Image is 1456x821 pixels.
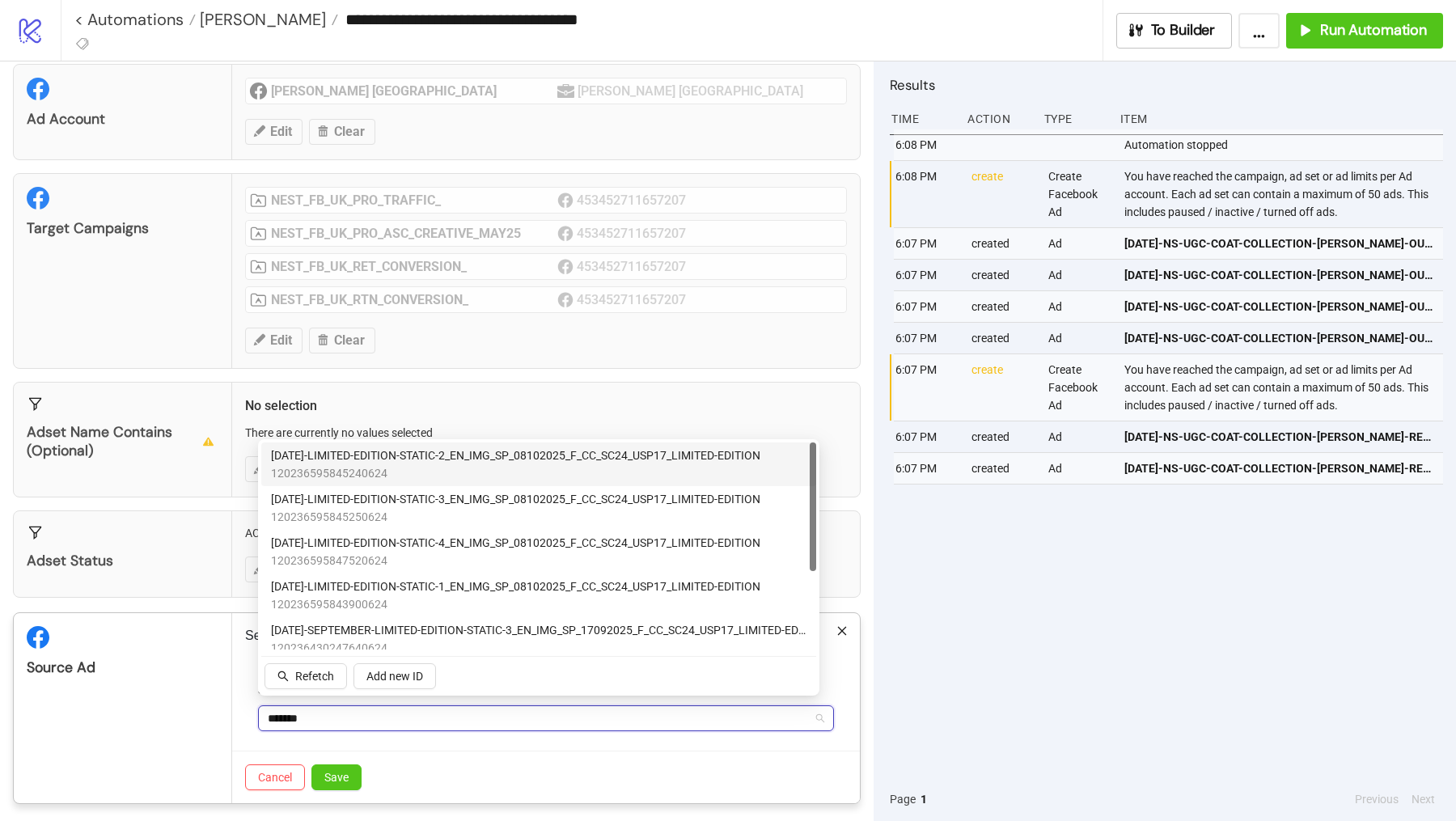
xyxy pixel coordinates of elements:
[836,625,848,637] span: close
[1124,291,1436,322] a: [DATE]-NS-UGC-COAT-COLLECTION-[PERSON_NAME]-OUTFIT-CHECK_EN_VID_SP_03102025_F_NSE_SC13_USP7_COATS...
[970,260,1035,290] div: created
[890,790,916,808] span: Page
[894,228,959,259] div: 6:07 PM
[1047,354,1111,421] div: Create Facebook Ad
[1151,21,1216,40] span: To Builder
[970,453,1035,484] div: created
[271,534,760,552] span: [DATE]-LIMITED-EDITION-STATIC-4_EN_IMG_SP_08102025_F_CC_SC24_USP17_LIMITED-EDITION
[1047,161,1111,227] div: Create Facebook Ad
[1320,21,1427,40] span: Run Automation
[1123,354,1447,421] div: You have reached the campaign, ad set or ad limits per Ad account. Each ad set can contain a maxi...
[1124,266,1436,284] span: [DATE]-NS-UGC-COAT-COLLECTION-[PERSON_NAME]-OUTFIT-CHECK_EN_VID_SP_03102025_F_NSE_SC13_USP7_COATS...
[271,595,760,613] span: 120236595843900624
[970,421,1035,452] div: created
[271,464,760,482] span: 120236595845240624
[265,663,347,689] button: Refetch
[261,442,816,486] div: AD320-LIMITED-EDITION-STATIC-2_EN_IMG_SP_08102025_F_CC_SC24_USP17_LIMITED-EDITION
[1124,228,1436,259] a: [DATE]-NS-UGC-COAT-COLLECTION-[PERSON_NAME]-OUTFIT-CHECK_EN_VID_SP_03102025_F_NSE_SC13_USP7_COATS...
[271,446,760,464] span: [DATE]-LIMITED-EDITION-STATIC-2_EN_IMG_SP_08102025_F_CC_SC24_USP17_LIMITED-EDITION
[1124,235,1436,252] span: [DATE]-NS-UGC-COAT-COLLECTION-[PERSON_NAME]-OUTFIT-CHECK_EN_VID_SP_03102025_F_NSE_SC13_USP7_COATS...
[1047,323,1111,353] div: Ad
[271,621,806,639] span: [DATE]-SEPTEMBER-LIMITED-EDITION-STATIC-3_EN_IMG_SP_17092025_F_CC_SC24_USP17_LIMITED-EDITION
[245,626,847,645] p: Select one or more Ads
[271,578,760,595] span: [DATE]-LIMITED-EDITION-STATIC-1_EN_IMG_SP_08102025_F_CC_SC24_USP17_LIMITED-EDITION
[1047,421,1111,452] div: Ad
[1043,104,1107,134] div: Type
[1119,104,1443,134] div: Item
[277,671,289,682] span: search
[894,323,959,353] div: 6:07 PM
[1124,459,1436,477] span: [DATE]-NS-UGC-COAT-COLLECTION-[PERSON_NAME]-REVIEW_EN_VID_SP_03102025_F_NSE_SC13_USP7_COATS-CAMPAIGN
[271,490,760,508] span: [DATE]-LIMITED-EDITION-STATIC-3_EN_IMG_SP_08102025_F_CC_SC24_USP17_LIMITED-EDITION
[268,709,305,728] input: Select ad ids from list
[894,453,959,484] div: 6:07 PM
[1124,329,1436,347] span: [DATE]-NS-UGC-COAT-COLLECTION-[PERSON_NAME]-OUTFIT-CHECK_EN_VID_SP_03102025_F_NSE_SC13_USP7_COATS...
[271,639,806,657] span: 120236430247640624
[890,104,954,134] div: Time
[295,670,334,683] span: Refetch
[261,486,816,530] div: AD321-LIMITED-EDITION-STATIC-3_EN_IMG_SP_08102025_F_CC_SC24_USP17_LIMITED-EDITION
[1124,323,1436,353] a: [DATE]-NS-UGC-COAT-COLLECTION-[PERSON_NAME]-OUTFIT-CHECK_EN_VID_SP_03102025_F_NSE_SC13_USP7_COATS...
[1238,13,1280,49] button: ...
[245,764,305,790] button: Cancel
[894,260,959,290] div: 6:07 PM
[261,573,816,617] div: AD319-LIMITED-EDITION-STATIC-1_EN_IMG_SP_08102025_F_CC_SC24_USP17_LIMITED-EDITION
[1047,453,1111,484] div: Ad
[1124,453,1436,484] a: [DATE]-NS-UGC-COAT-COLLECTION-[PERSON_NAME]-REVIEW_EN_VID_SP_03102025_F_NSE_SC13_USP7_COATS-CAMPAIGN
[271,552,760,569] span: 120236595847520624
[324,771,349,784] span: Save
[1047,228,1111,259] div: Ad
[1286,13,1443,49] button: Run Automation
[74,11,196,28] a: < Automations
[1123,161,1447,227] div: You have reached the campaign, ad set or ad limits per Ad account. Each ad set can contain a maxi...
[894,354,959,421] div: 6:07 PM
[890,74,1443,95] h2: Results
[1047,291,1111,322] div: Ad
[1124,298,1436,315] span: [DATE]-NS-UGC-COAT-COLLECTION-[PERSON_NAME]-OUTFIT-CHECK_EN_VID_SP_03102025_F_NSE_SC13_USP7_COATS...
[261,530,816,573] div: AD322-LIMITED-EDITION-STATIC-4_EN_IMG_SP_08102025_F_CC_SC24_USP17_LIMITED-EDITION
[353,663,436,689] button: Add new ID
[258,771,292,784] span: Cancel
[196,9,326,30] span: [PERSON_NAME]
[311,764,362,790] button: Save
[970,291,1035,322] div: created
[966,104,1031,134] div: Action
[894,129,959,160] div: 6:08 PM
[1124,260,1436,290] a: [DATE]-NS-UGC-COAT-COLLECTION-[PERSON_NAME]-OUTFIT-CHECK_EN_VID_SP_03102025_F_NSE_SC13_USP7_COATS...
[1116,13,1233,49] button: To Builder
[1047,260,1111,290] div: Ad
[1124,428,1436,446] span: [DATE]-NS-UGC-COAT-COLLECTION-[PERSON_NAME]-REVIEW_EN_VID_SP_03102025_F_NSE_SC13_USP7_COATS-CAMPAIGN
[196,11,338,28] a: [PERSON_NAME]
[970,354,1035,421] div: create
[27,658,218,677] div: Source Ad
[894,291,959,322] div: 6:07 PM
[366,670,423,683] span: Add new ID
[1124,421,1436,452] a: [DATE]-NS-UGC-COAT-COLLECTION-[PERSON_NAME]-REVIEW_EN_VID_SP_03102025_F_NSE_SC13_USP7_COATS-CAMPAIGN
[271,508,760,526] span: 120236595845250624
[970,228,1035,259] div: created
[894,161,959,227] div: 6:08 PM
[970,161,1035,227] div: create
[970,323,1035,353] div: created
[1123,129,1447,160] div: Automation stopped
[894,421,959,452] div: 6:07 PM
[1407,790,1440,808] button: Next
[916,790,932,808] button: 1
[1350,790,1403,808] button: Previous
[261,617,816,661] div: AD289-SEPTEMBER-LIMITED-EDITION-STATIC-3_EN_IMG_SP_17092025_F_CC_SC24_USP17_LIMITED-EDITION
